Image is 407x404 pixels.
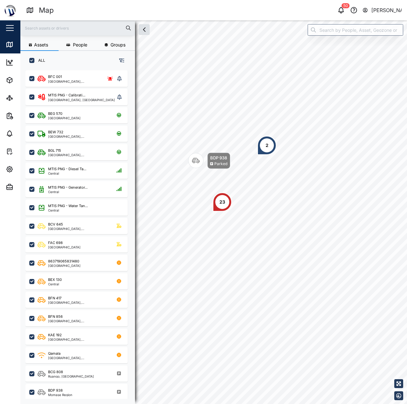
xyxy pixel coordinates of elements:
div: [GEOGRAPHIC_DATA], [GEOGRAPHIC_DATA] [48,227,109,230]
div: BDP 938 [210,155,227,161]
div: Central [48,209,88,212]
div: Sites [17,94,32,101]
span: People [73,43,87,47]
img: Main Logo [3,3,17,17]
div: BEG 570 [48,111,62,116]
div: Settings [17,166,39,173]
div: [GEOGRAPHIC_DATA] [48,264,81,267]
div: [GEOGRAPHIC_DATA], [GEOGRAPHIC_DATA] [48,153,109,157]
div: Map [39,5,54,16]
div: BGL 715 [48,148,61,153]
div: BFN 417 [48,296,61,301]
div: MTIS PNG - Calibrati... [48,93,85,98]
div: BEX 130 [48,277,62,282]
div: Tasks [17,148,34,155]
div: 50 [342,3,350,8]
div: Central [48,282,62,286]
div: BEW 732 [48,129,63,135]
input: Search assets or drivers [24,23,131,33]
div: [GEOGRAPHIC_DATA], [GEOGRAPHIC_DATA] [48,356,109,359]
div: 863719065831480 [48,259,79,264]
div: Reports [17,112,38,119]
div: [GEOGRAPHIC_DATA], [GEOGRAPHIC_DATA] [48,301,109,304]
div: [GEOGRAPHIC_DATA], [GEOGRAPHIC_DATA] [48,135,109,138]
div: Admin [17,184,35,191]
div: MTIS PNG - Diesel Ta... [48,166,86,172]
div: [GEOGRAPHIC_DATA], [GEOGRAPHIC_DATA] [48,338,109,341]
div: MTIS PNG - Generator... [48,185,88,190]
div: BFC 001 [48,74,62,80]
canvas: Map [20,20,407,404]
span: Assets [34,43,48,47]
div: [GEOGRAPHIC_DATA] [48,116,81,120]
div: FAC 698 [48,240,63,246]
div: grid [25,68,135,399]
div: Assets [17,77,36,84]
div: Map marker [257,136,276,155]
div: MTIS PNG - Water Tan... [48,203,88,209]
div: BFN 856 [48,314,63,319]
div: Central [48,172,86,175]
div: KAE 192 [48,332,62,338]
div: [GEOGRAPHIC_DATA], [GEOGRAPHIC_DATA] [48,80,100,83]
div: 23 [219,199,225,205]
div: [GEOGRAPHIC_DATA], [GEOGRAPHIC_DATA] [48,319,109,323]
div: Map [17,41,31,48]
div: Central [48,190,88,193]
div: [GEOGRAPHIC_DATA] [48,246,81,249]
div: Parked [214,161,227,167]
button: [PERSON_NAME] [362,6,402,15]
div: [PERSON_NAME] [371,6,402,14]
div: Alarms [17,130,36,137]
input: Search by People, Asset, Geozone or Place [308,24,403,36]
div: BCV 645 [48,222,63,227]
span: Groups [111,43,125,47]
div: Dashboard [17,59,45,66]
div: Qamala [48,351,61,356]
div: Map marker [188,153,230,169]
div: 2 [266,142,268,149]
div: Ruango, [GEOGRAPHIC_DATA] [48,375,94,378]
label: ALL [34,58,45,63]
div: Map marker [213,192,232,212]
div: Momase Region [48,393,72,396]
div: [GEOGRAPHIC_DATA], [GEOGRAPHIC_DATA] [48,98,115,101]
div: BCG 808 [48,369,63,375]
div: BDP 938 [48,388,63,393]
